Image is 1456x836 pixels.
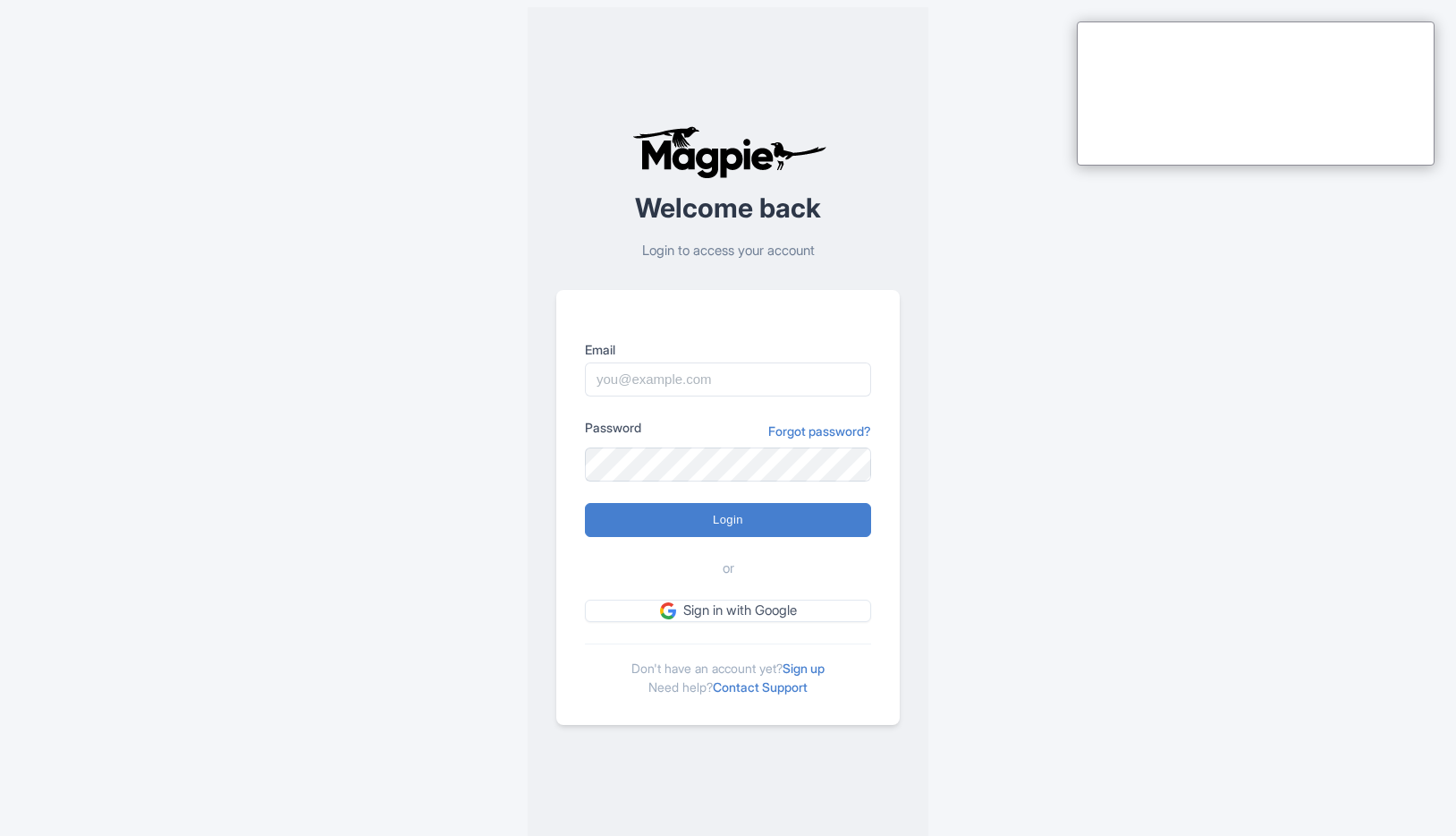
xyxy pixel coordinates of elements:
[713,679,808,695] a: Contact Support
[628,125,829,179] img: logo-ab69f6fb50320c5b225c76a69d11143b.png
[768,422,871,440] a: Forgot password?
[660,602,676,618] img: google.svg
[585,418,641,437] label: Password
[723,559,734,579] span: or
[585,644,871,696] div: Don't have an account yet? Need help?
[585,503,871,537] input: Login
[556,241,900,261] p: Login to access your account
[585,600,871,622] a: Sign in with Google
[585,363,871,397] input: you@example.com
[585,340,871,359] label: Email
[783,661,825,676] a: Sign up
[556,193,900,223] h2: Welcome back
